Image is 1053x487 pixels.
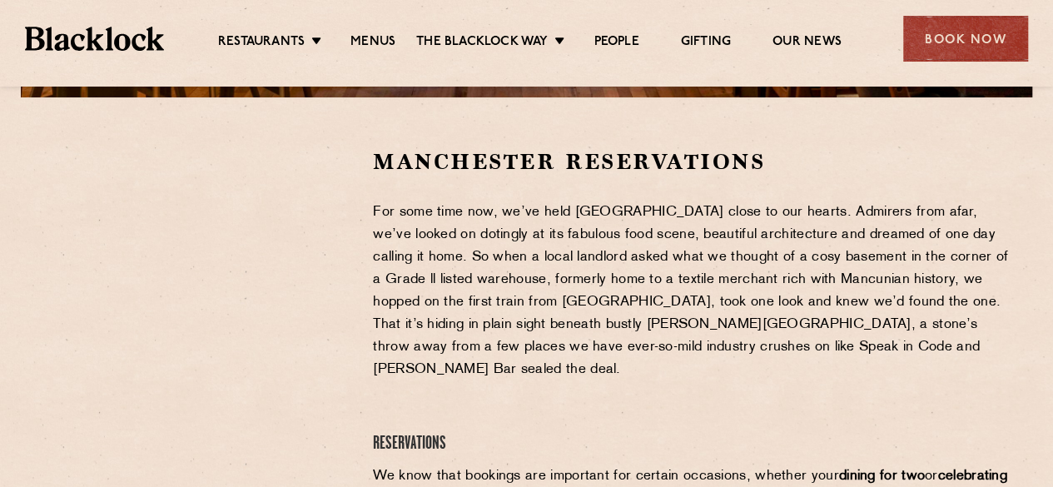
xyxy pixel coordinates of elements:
[839,470,925,483] strong: dining for two
[772,34,842,52] a: Our News
[903,16,1028,62] div: Book Now
[416,34,548,52] a: The Blacklock Way
[373,201,1011,381] p: For some time now, we’ve held [GEOGRAPHIC_DATA] close to our hearts. Admirers from afar, we’ve lo...
[350,34,395,52] a: Menus
[373,147,1011,176] h2: Manchester Reservations
[218,34,305,52] a: Restaurants
[102,147,288,398] iframe: OpenTable make booking widget
[25,27,164,50] img: BL_Textured_Logo-footer-cropped.svg
[681,34,731,52] a: Gifting
[594,34,638,52] a: People
[373,433,1011,455] h4: Reservations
